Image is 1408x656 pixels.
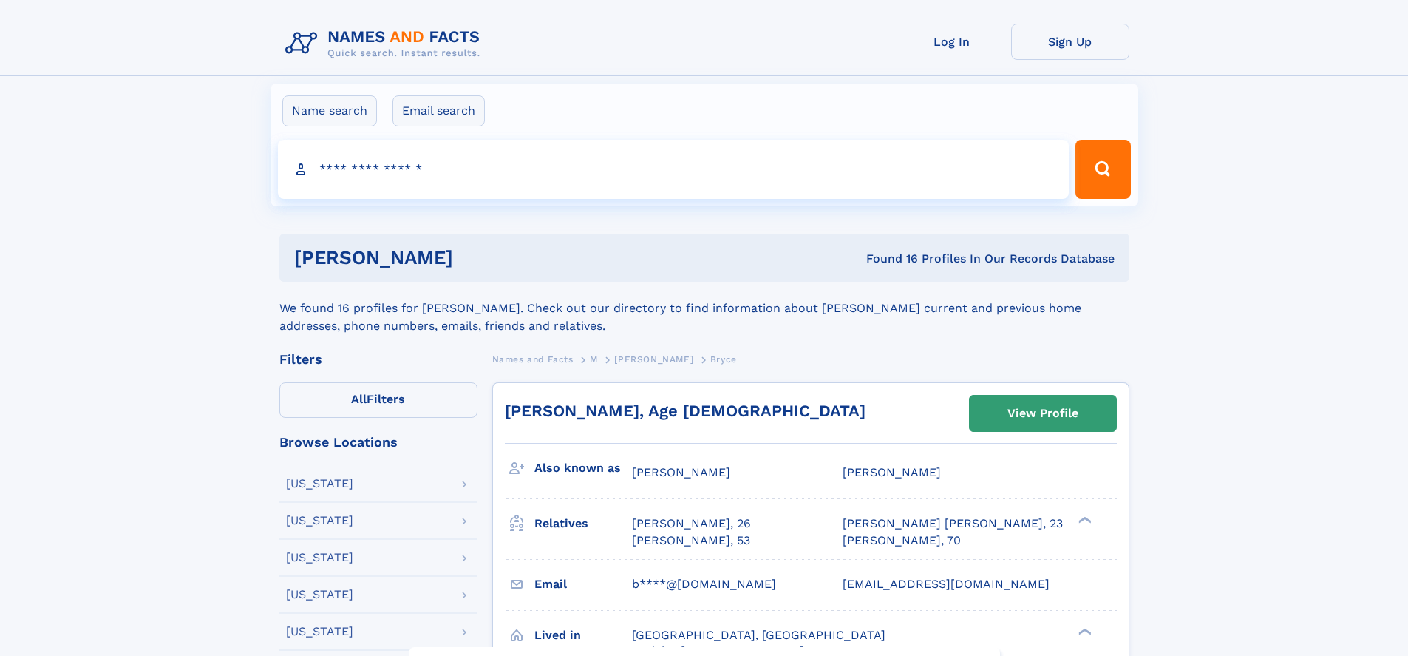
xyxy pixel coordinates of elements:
a: View Profile [970,396,1116,431]
span: All [351,392,367,406]
a: [PERSON_NAME], 70 [843,532,961,549]
button: Search Button [1075,140,1130,199]
a: [PERSON_NAME], Age [DEMOGRAPHIC_DATA] [505,402,865,420]
span: [PERSON_NAME] [632,465,730,479]
a: Log In [893,24,1011,60]
h3: Relatives [534,511,632,536]
div: ❯ [1075,626,1092,636]
div: [US_STATE] [286,589,353,601]
div: We found 16 profiles for [PERSON_NAME]. Check out our directory to find information about [PERSON... [279,282,1129,335]
label: Name search [282,95,377,126]
h1: [PERSON_NAME] [294,248,660,267]
div: [US_STATE] [286,626,353,638]
a: [PERSON_NAME] [614,350,693,368]
label: Filters [279,382,477,418]
h3: Lived in [534,623,632,648]
a: M [590,350,598,368]
a: Names and Facts [492,350,574,368]
a: [PERSON_NAME], 26 [632,515,751,532]
div: Found 16 Profiles In Our Records Database [659,251,1115,267]
span: [GEOGRAPHIC_DATA], [GEOGRAPHIC_DATA] [632,628,885,642]
div: ❯ [1075,515,1092,525]
div: Filters [279,353,477,366]
div: [US_STATE] [286,515,353,527]
span: [PERSON_NAME] [843,465,941,479]
div: Browse Locations [279,436,477,449]
label: Email search [392,95,485,126]
a: [PERSON_NAME], 53 [632,532,750,549]
span: [EMAIL_ADDRESS][DOMAIN_NAME] [843,577,1050,591]
div: [US_STATE] [286,552,353,564]
span: M [590,354,598,365]
img: Logo Names and Facts [279,24,492,64]
input: search input [278,140,1069,199]
h3: Also known as [534,456,632,481]
a: [PERSON_NAME] [PERSON_NAME], 23 [843,515,1063,532]
span: Bryce [710,354,737,365]
span: [PERSON_NAME] [614,354,693,365]
h3: Email [534,572,632,597]
div: View Profile [1007,396,1078,430]
div: [US_STATE] [286,478,353,490]
a: Sign Up [1011,24,1129,60]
